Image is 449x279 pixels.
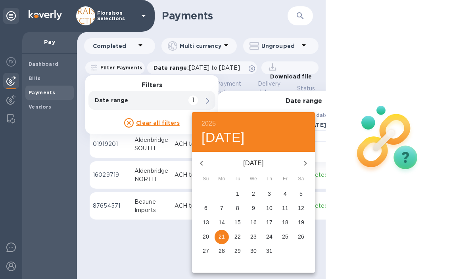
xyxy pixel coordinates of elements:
[294,175,308,183] span: Sa
[199,244,213,258] button: 27
[204,204,207,212] p: 6
[230,187,245,201] button: 1
[282,204,288,212] p: 11
[203,218,209,226] p: 13
[201,129,245,146] button: [DATE]
[278,187,292,201] button: 4
[278,175,292,183] span: Fr
[215,216,229,230] button: 14
[250,218,257,226] p: 16
[246,216,261,230] button: 16
[215,201,229,216] button: 7
[278,230,292,244] button: 25
[215,244,229,258] button: 28
[220,204,223,212] p: 7
[199,201,213,216] button: 6
[203,247,209,255] p: 27
[262,175,276,183] span: Th
[262,187,276,201] button: 3
[266,204,272,212] p: 10
[230,216,245,230] button: 15
[219,247,225,255] p: 28
[262,244,276,258] button: 31
[268,190,271,198] p: 3
[234,218,241,226] p: 15
[219,218,225,226] p: 14
[236,190,239,198] p: 1
[215,230,229,244] button: 21
[262,216,276,230] button: 17
[234,233,241,241] p: 22
[199,216,213,230] button: 13
[230,201,245,216] button: 8
[294,230,308,244] button: 26
[294,216,308,230] button: 19
[201,118,216,129] button: 2025
[199,230,213,244] button: 20
[215,175,229,183] span: Mo
[246,175,261,183] span: We
[262,201,276,216] button: 10
[252,204,255,212] p: 9
[284,190,287,198] p: 4
[250,233,257,241] p: 23
[230,244,245,258] button: 29
[199,175,213,183] span: Su
[298,204,304,212] p: 12
[266,218,272,226] p: 17
[282,218,288,226] p: 18
[203,233,209,241] p: 20
[219,233,225,241] p: 21
[299,190,303,198] p: 5
[298,233,304,241] p: 26
[266,247,272,255] p: 31
[252,190,255,198] p: 2
[294,201,308,216] button: 12
[230,175,245,183] span: Tu
[246,201,261,216] button: 9
[278,201,292,216] button: 11
[266,233,272,241] p: 24
[236,204,239,212] p: 8
[246,187,261,201] button: 2
[246,244,261,258] button: 30
[294,187,308,201] button: 5
[230,230,245,244] button: 22
[282,233,288,241] p: 25
[298,218,304,226] p: 19
[234,247,241,255] p: 29
[278,216,292,230] button: 18
[262,230,276,244] button: 24
[250,247,257,255] p: 30
[246,230,261,244] button: 23
[211,159,296,168] p: [DATE]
